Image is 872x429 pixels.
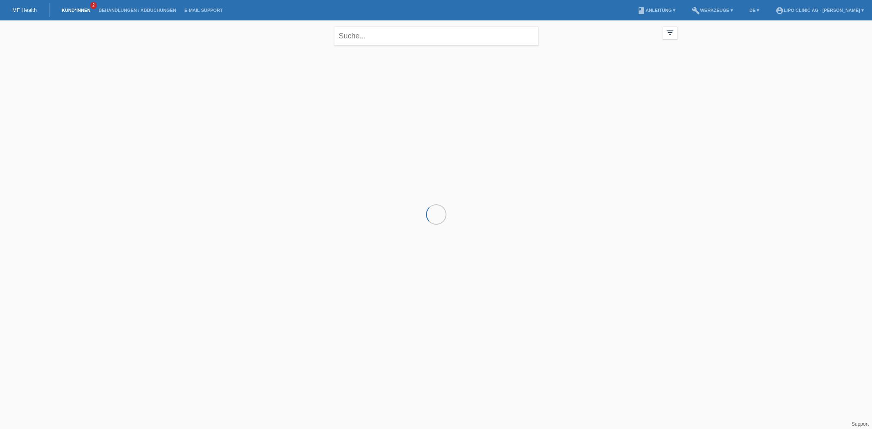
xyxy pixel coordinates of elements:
a: account_circleLIPO CLINIC AG - [PERSON_NAME] ▾ [771,8,868,13]
i: book [637,7,646,15]
a: DE ▾ [745,8,763,13]
a: Kund*innen [58,8,94,13]
i: build [692,7,700,15]
a: MF Health [12,7,37,13]
a: E-Mail Support [180,8,227,13]
a: bookAnleitung ▾ [633,8,679,13]
a: buildWerkzeuge ▾ [688,8,737,13]
span: 2 [90,2,97,9]
a: Support [852,421,869,427]
a: Behandlungen / Abbuchungen [94,8,180,13]
i: account_circle [776,7,784,15]
i: filter_list [666,28,675,37]
input: Suche... [334,27,538,46]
